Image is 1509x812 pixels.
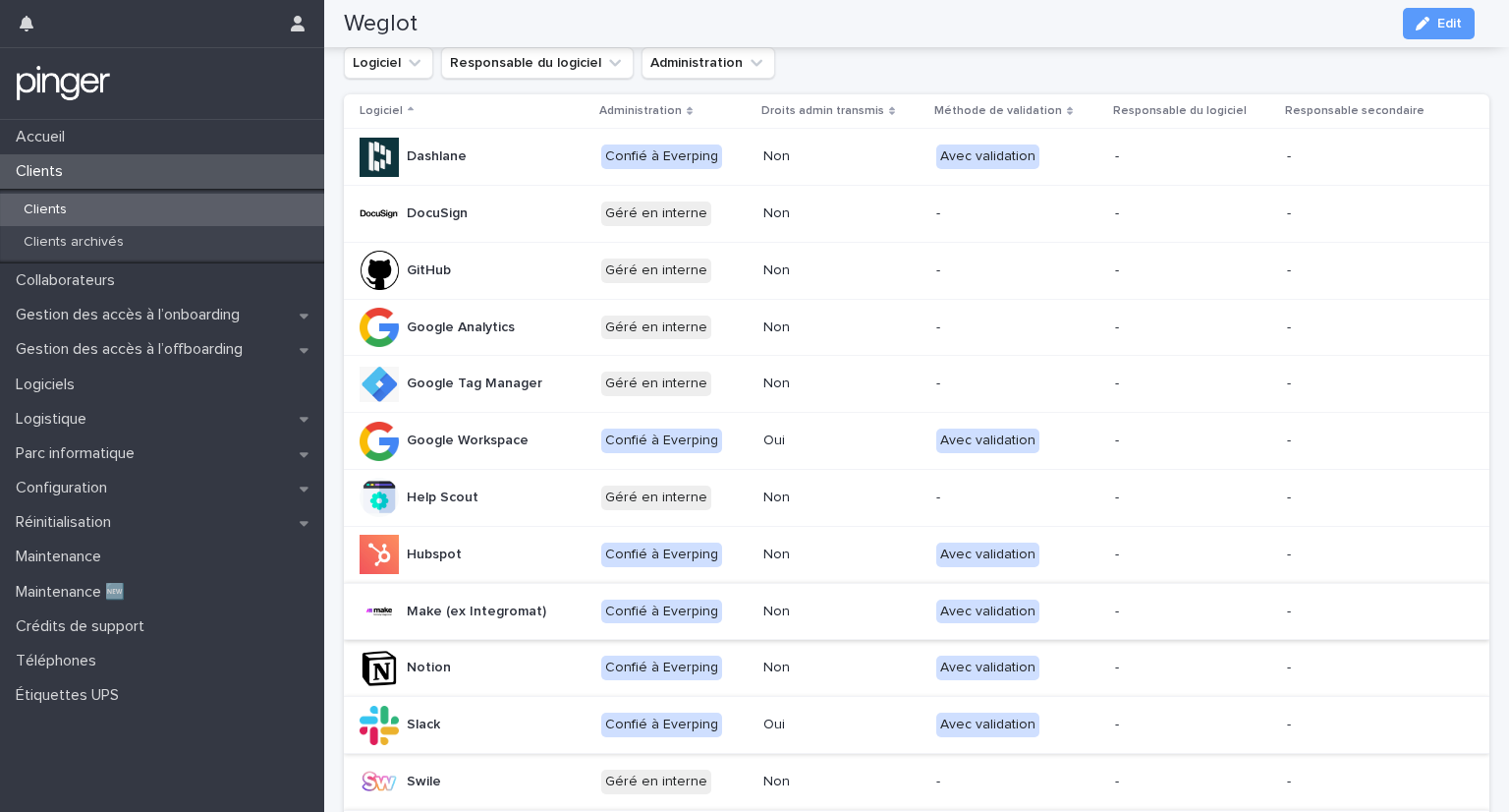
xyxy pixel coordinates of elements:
p: - [936,376,1099,392]
p: - [1287,319,1451,336]
p: Logistique [8,410,102,429]
p: Téléphones [8,652,112,670]
p: - [936,490,1099,506]
p: Accueil [8,128,81,146]
p: - [1115,205,1272,222]
p: - [1115,547,1272,563]
p: - [936,262,1099,279]
div: Géré en interne [601,486,711,510]
tr: Google AnalyticsGéré en interneNon--- [344,299,1489,356]
p: - [1115,433,1272,449]
tr: Help ScoutGéré en interneNon--- [344,469,1489,526]
p: Responsable du logiciel [1113,100,1247,122]
p: - [936,205,1099,222]
p: Oui [763,433,921,449]
p: Notion [407,660,451,676]
tr: Make (ex Integromat)Confié à EverpingNonAvec validation-- [344,583,1489,640]
p: - [936,774,1099,790]
p: - [1287,148,1451,165]
div: Confié à Everping [601,429,722,453]
p: Responsable secondaire [1285,100,1425,122]
p: - [1115,262,1272,279]
p: GitHub [407,262,451,279]
div: Géré en interne [601,259,711,283]
p: Clients [8,162,79,181]
button: Responsable du logiciel [441,47,634,79]
p: Non [763,319,921,336]
p: Réinitialisation [8,513,127,532]
p: - [1287,433,1451,449]
tr: Google Tag ManagerGéré en interneNon--- [344,356,1489,413]
p: Non [763,774,921,790]
p: - [1287,660,1451,676]
p: Droits admin transmis [761,100,884,122]
p: - [1115,319,1272,336]
tr: NotionConfié à EverpingNonAvec validation-- [344,640,1489,697]
p: Non [763,547,921,563]
p: Collaborateurs [8,271,131,290]
p: Non [763,205,921,222]
p: - [1287,376,1451,392]
p: - [1115,774,1272,790]
div: Confié à Everping [601,656,722,680]
p: Maintenance [8,548,117,566]
p: - [1115,376,1272,392]
div: Confié à Everping [601,543,722,567]
p: Logiciels [8,376,90,394]
p: Oui [763,717,921,733]
p: Clients [8,202,83,218]
div: Géré en interne [601,372,711,396]
button: Administration [642,47,775,79]
p: - [1115,148,1272,165]
p: - [1115,660,1272,676]
tr: SwileGéré en interneNon--- [344,753,1489,810]
div: Avec validation [936,656,1039,680]
p: Google Tag Manager [407,376,542,392]
p: Help Scout [407,490,478,506]
p: - [1287,262,1451,279]
p: DocuSign [407,205,468,222]
p: Configuration [8,479,123,497]
img: mTgBEunGTSyRkCgitkcU [16,64,111,103]
p: Logiciel [360,100,403,122]
p: Make (ex Integromat) [407,604,546,620]
h2: Weglot [344,10,418,38]
p: Non [763,376,921,392]
p: - [1287,205,1451,222]
p: Clients archivés [8,234,140,251]
p: - [1115,717,1272,733]
p: Administration [599,100,682,122]
p: Gestion des accès à l’offboarding [8,340,258,359]
p: - [1287,604,1451,620]
p: Parc informatique [8,444,150,463]
tr: DashlaneConfié à EverpingNonAvec validation-- [344,129,1489,186]
tr: HubspotConfié à EverpingNonAvec validation-- [344,526,1489,583]
p: Hubspot [407,547,462,563]
div: Avec validation [936,429,1039,453]
div: Confié à Everping [601,145,722,169]
p: Non [763,490,921,506]
p: - [1287,774,1451,790]
p: Non [763,262,921,279]
div: Confié à Everping [601,600,722,624]
p: Non [763,148,921,165]
span: Edit [1437,17,1462,30]
tr: GitHubGéré en interneNon--- [344,242,1489,299]
p: Non [763,660,921,676]
p: Étiquettes UPS [8,686,135,705]
button: Edit [1403,8,1475,39]
p: - [1287,717,1451,733]
p: - [1287,490,1451,506]
p: - [936,319,1099,336]
p: Méthode de validation [934,100,1062,122]
div: Avec validation [936,145,1039,169]
tr: SlackConfié à EverpingOuiAvec validation-- [344,697,1489,754]
div: Géré en interne [601,202,711,226]
p: Maintenance 🆕 [8,583,140,602]
p: Gestion des accès à l’onboarding [8,306,255,324]
p: Swile [407,774,441,790]
div: Avec validation [936,543,1039,567]
p: Google Workspace [407,433,529,449]
p: Google Analytics [407,319,515,336]
div: Géré en interne [601,316,711,340]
